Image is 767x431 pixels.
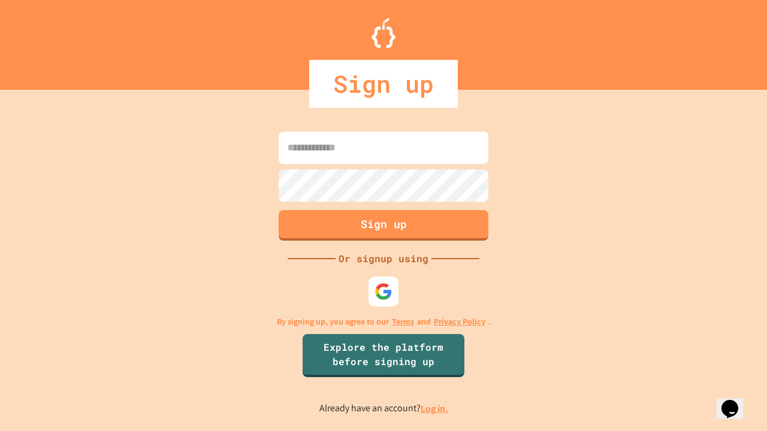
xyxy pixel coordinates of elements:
[717,383,755,419] iframe: chat widget
[309,60,458,108] div: Sign up
[434,315,485,328] a: Privacy Policy
[375,283,392,301] img: google-icon.svg
[319,401,448,416] p: Already have an account?
[392,315,414,328] a: Terms
[279,210,488,241] button: Sign up
[421,402,448,415] a: Log in.
[277,315,491,328] p: By signing up, you agree to our and .
[303,334,464,377] a: Explore the platform before signing up
[668,331,755,382] iframe: chat widget
[336,251,431,266] div: Or signup using
[372,18,395,48] img: Logo.svg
